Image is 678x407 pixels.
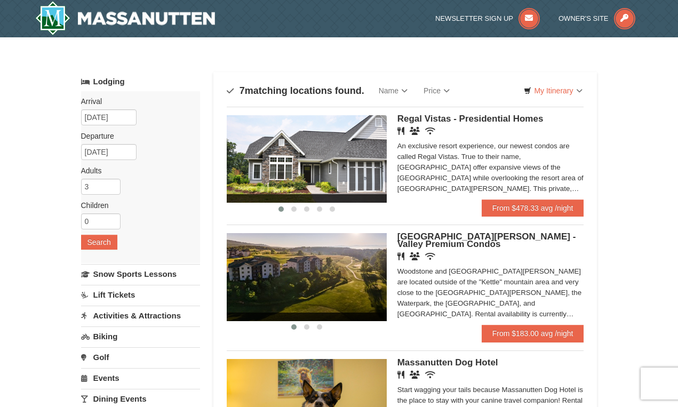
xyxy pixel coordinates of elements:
[397,127,404,135] i: Restaurant
[81,326,200,346] a: Biking
[425,127,435,135] i: Wireless Internet (free)
[435,14,540,22] a: Newsletter Sign Up
[81,347,200,367] a: Golf
[81,200,192,211] label: Children
[416,80,458,101] a: Price
[559,14,609,22] span: Owner's Site
[81,72,200,91] a: Lodging
[81,235,117,250] button: Search
[371,80,416,101] a: Name
[81,264,200,284] a: Snow Sports Lessons
[517,83,589,99] a: My Itinerary
[425,252,435,260] i: Wireless Internet (free)
[559,14,635,22] a: Owner's Site
[397,266,584,320] div: Woodstone and [GEOGRAPHIC_DATA][PERSON_NAME] are located outside of the "Kettle" mountain area an...
[227,85,364,96] h4: matching locations found.
[81,165,192,176] label: Adults
[81,131,192,141] label: Departure
[397,357,498,368] span: Massanutten Dog Hotel
[35,1,216,35] img: Massanutten Resort Logo
[410,252,420,260] i: Banquet Facilities
[425,371,435,379] i: Wireless Internet (free)
[240,85,245,96] span: 7
[410,371,420,379] i: Banquet Facilities
[435,14,513,22] span: Newsletter Sign Up
[397,252,404,260] i: Restaurant
[81,306,200,325] a: Activities & Attractions
[482,325,584,342] a: From $183.00 avg /night
[410,127,420,135] i: Banquet Facilities
[397,371,404,379] i: Restaurant
[81,368,200,388] a: Events
[482,199,584,217] a: From $478.33 avg /night
[81,96,192,107] label: Arrival
[397,232,576,249] span: [GEOGRAPHIC_DATA][PERSON_NAME] - Valley Premium Condos
[35,1,216,35] a: Massanutten Resort
[81,285,200,305] a: Lift Tickets
[397,141,584,194] div: An exclusive resort experience, our newest condos are called Regal Vistas. True to their name, [G...
[397,114,544,124] span: Regal Vistas - Presidential Homes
